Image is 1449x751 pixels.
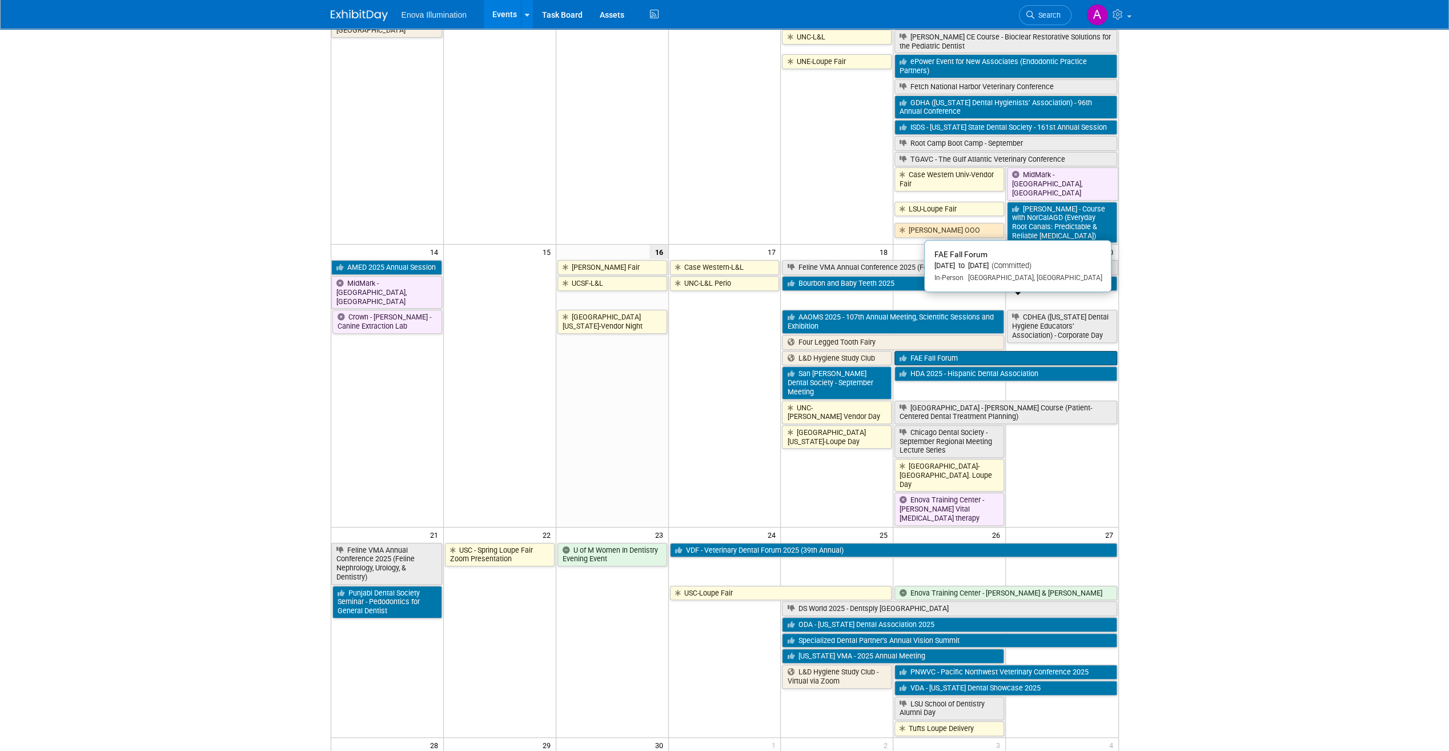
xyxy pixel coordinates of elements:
[894,493,1004,525] a: Enova Training Center - [PERSON_NAME] Vital [MEDICAL_DATA] therapy
[894,351,1117,366] a: FAE Fall Forum
[429,528,443,542] span: 21
[894,665,1117,680] a: PNWVC - Pacific Northwest Veterinary Conference 2025
[541,245,556,259] span: 15
[934,261,1102,271] div: [DATE] to [DATE]
[894,401,1117,424] a: [GEOGRAPHIC_DATA] - [PERSON_NAME] Course (Patient-Centered Dental Treatment Planning)
[894,202,1004,217] a: LSU-Loupe Fair
[1007,167,1118,200] a: MidMark - [GEOGRAPHIC_DATA], [GEOGRAPHIC_DATA]
[331,276,442,309] a: MidMark - [GEOGRAPHIC_DATA], [GEOGRAPHIC_DATA]
[894,697,1004,720] a: LSU School of Dentistry Alumni Day
[782,54,892,69] a: UNE-Loupe Fair
[782,665,892,688] a: L&D Hygiene Study Club - Virtual via Zoom
[878,245,893,259] span: 18
[782,30,892,45] a: UNC-L&L
[557,310,667,333] a: [GEOGRAPHIC_DATA][US_STATE]-Vendor Night
[894,79,1117,94] a: Fetch National Harbor Veterinary Conference
[654,528,668,542] span: 23
[670,586,892,601] a: USC-Loupe Fair
[541,528,556,542] span: 22
[649,245,668,259] span: 16
[991,528,1005,542] span: 26
[670,276,780,291] a: UNC-L&L Perio
[988,261,1031,270] span: (Committed)
[782,617,1117,632] a: ODA - [US_STATE] Dental Association 2025
[894,167,1004,191] a: Case Western Univ-Vendor Fair
[894,152,1117,167] a: TGAVC - The Gulf Atlantic Veterinary Conference
[331,260,442,275] a: AMED 2025 Annual Session
[782,601,1117,616] a: DS World 2025 - Dentsply [GEOGRAPHIC_DATA]
[963,274,1102,282] span: [GEOGRAPHIC_DATA], [GEOGRAPHIC_DATA]
[782,425,892,449] a: [GEOGRAPHIC_DATA][US_STATE]-Loupe Day
[557,260,667,275] a: [PERSON_NAME] Fair
[894,366,1117,381] a: HDA 2025 - Hispanic Dental Association
[894,223,1004,238] a: [PERSON_NAME] OOO
[894,136,1117,151] a: Root Camp Boot Camp - September
[766,528,780,542] span: 24
[557,276,667,291] a: UCSF-L&L
[782,366,892,399] a: San [PERSON_NAME] Dental Society - September Meeting
[878,528,893,542] span: 25
[894,425,1004,458] a: Chicago Dental Society - September Regional Meeting Lecture Series
[782,260,1118,275] a: Feline VMA Annual Conference 2025 (Feline Nephrology, Urology, & Dentistry)
[894,120,1117,135] a: ISDS - [US_STATE] State Dental Society - 161st Annual Session
[332,310,442,333] a: Crown - [PERSON_NAME] - Canine Extraction Lab
[934,274,963,282] span: In-Person
[670,543,1117,558] a: VDF - Veterinary Dental Forum 2025 (39th Annual)
[894,586,1117,601] a: Enova Training Center - [PERSON_NAME] & [PERSON_NAME]
[894,54,1117,78] a: ePower Event for New Associates (Endodontic Practice Partners)
[331,10,388,21] img: ExhibitDay
[331,543,442,585] a: Feline VMA Annual Conference 2025 (Feline Nephrology, Urology, & Dentistry)
[766,245,780,259] span: 17
[894,681,1117,696] a: VDA - [US_STATE] Dental Showcase 2025
[782,633,1117,648] a: Specialized Dental Partner’s Annual Vision Summit
[1007,202,1117,243] a: [PERSON_NAME] - Course with NorCalAGD (Everyday Root Canals: Predictable & Reliable [MEDICAL_DATA])
[557,543,667,566] a: U of M Women In Dentistry Evening Event
[782,351,892,366] a: L&D Hygiene Study Club
[782,649,1004,664] a: [US_STATE] VMA - 2025 Annual Meeting
[782,276,1117,291] a: Bourbon and Baby Teeth 2025
[332,586,442,618] a: Punjabi Dental Society Seminar - Pedodontics for General Dentist
[1104,528,1118,542] span: 27
[894,30,1117,53] a: [PERSON_NAME] CE Course - Bioclear Restorative Solutions for the Pediatric Dentist
[1034,11,1061,19] span: Search
[429,245,443,259] span: 14
[782,335,1004,350] a: Four Legged Tooth Fairy
[1019,5,1071,25] a: Search
[445,543,555,566] a: USC - Spring Loupe Fair Zoom Presentation
[894,95,1117,119] a: GDHA ([US_STATE] Dental Hygienists’ Association) - 96th Annual Conference
[894,721,1004,736] a: Tufts Loupe Delivery
[1007,310,1117,342] a: CDHEA ([US_STATE] Dental Hygiene Educators’ Association) - Corporate Day
[402,10,467,19] span: Enova Illumination
[1086,4,1108,26] img: Abby Nelson
[782,310,1004,333] a: AAOMS 2025 - 107th Annual Meeting, Scientific Sessions and Exhibition
[894,459,1004,492] a: [GEOGRAPHIC_DATA]-[GEOGRAPHIC_DATA]. Loupe Day
[782,401,892,424] a: UNC-[PERSON_NAME] Vendor Day
[934,250,987,259] span: FAE Fall Forum
[670,260,780,275] a: Case Western-L&L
